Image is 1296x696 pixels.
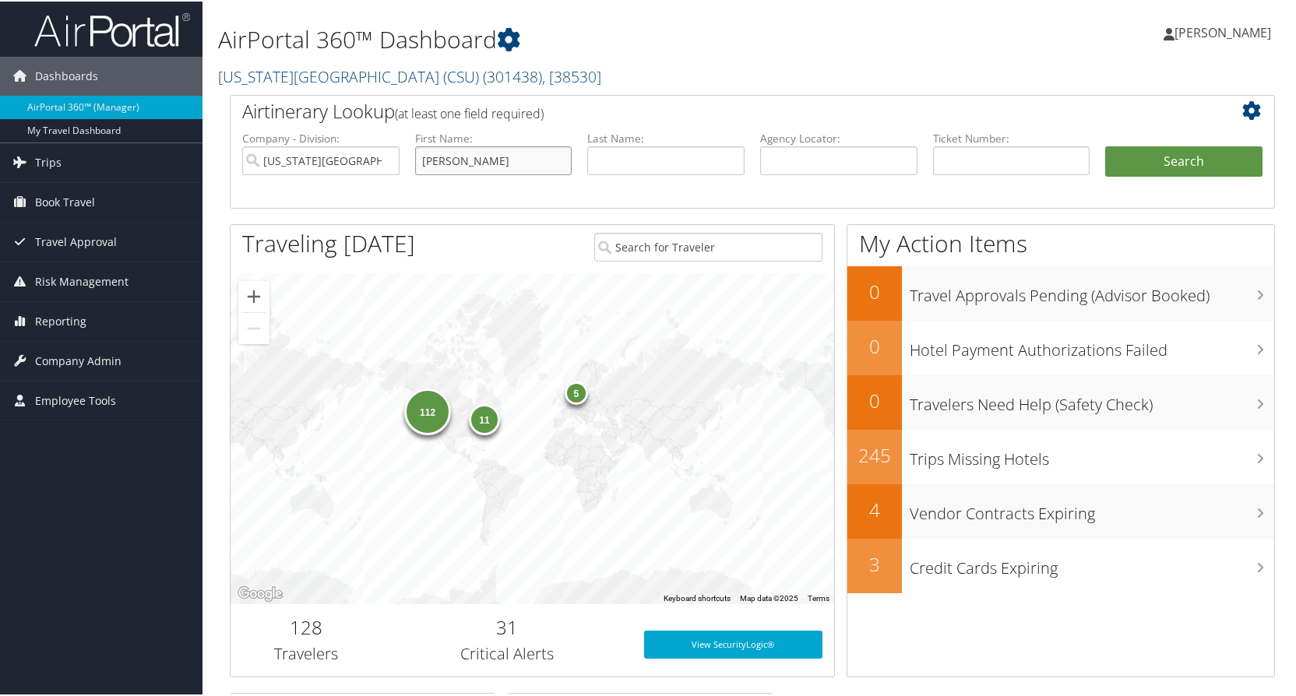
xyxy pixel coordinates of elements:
[847,226,1274,258] h1: My Action Items
[933,129,1090,145] label: Ticket Number:
[469,402,500,434] div: 11
[242,642,370,663] h3: Travelers
[1174,23,1271,40] span: [PERSON_NAME]
[847,483,1274,537] a: 4Vendor Contracts Expiring
[847,277,902,304] h2: 0
[415,129,572,145] label: First Name:
[238,279,269,311] button: Zoom in
[35,55,98,94] span: Dashboards
[587,129,745,145] label: Last Name:
[234,582,286,603] img: Google
[594,231,822,260] input: Search for Traveler
[35,340,121,379] span: Company Admin
[910,548,1274,578] h3: Credit Cards Expiring
[1105,145,1263,176] button: Search
[218,65,601,86] a: [US_STATE][GEOGRAPHIC_DATA] (CSU)
[234,582,286,603] a: Open this area in Google Maps (opens a new window)
[910,439,1274,469] h3: Trips Missing Hotels
[847,319,1274,374] a: 0Hotel Payment Authorizations Failed
[242,226,415,258] h1: Traveling [DATE]
[565,380,588,403] div: 5
[35,181,95,220] span: Book Travel
[740,592,798,601] span: Map data ©2025
[393,613,622,639] h2: 31
[644,629,822,657] a: View SecurityLogic®
[847,332,902,358] h2: 0
[910,385,1274,414] h3: Travelers Need Help (Safety Check)
[910,494,1274,523] h3: Vendor Contracts Expiring
[35,142,62,181] span: Trips
[847,386,902,413] h2: 0
[404,387,451,434] div: 112
[847,550,902,576] h2: 3
[847,428,1274,483] a: 245Trips Missing Hotels
[910,330,1274,360] h3: Hotel Payment Authorizations Failed
[35,380,116,419] span: Employee Tools
[393,642,622,663] h3: Critical Alerts
[542,65,601,86] span: , [ 38530 ]
[847,495,902,522] h2: 4
[242,129,400,145] label: Company - Division:
[847,374,1274,428] a: 0Travelers Need Help (Safety Check)
[483,65,542,86] span: ( 301438 )
[242,613,370,639] h2: 128
[808,592,829,601] a: Terms (opens in new tab)
[242,97,1175,123] h2: Airtinerary Lookup
[35,261,129,300] span: Risk Management
[847,265,1274,319] a: 0Travel Approvals Pending (Advisor Booked)
[395,104,544,121] span: (at least one field required)
[1164,8,1287,54] a: [PERSON_NAME]
[664,592,731,603] button: Keyboard shortcuts
[238,311,269,343] button: Zoom out
[847,441,902,467] h2: 245
[760,129,917,145] label: Agency Locator:
[847,537,1274,592] a: 3Credit Cards Expiring
[34,10,190,47] img: airportal-logo.png
[35,301,86,339] span: Reporting
[218,22,931,54] h1: AirPortal 360™ Dashboard
[910,276,1274,305] h3: Travel Approvals Pending (Advisor Booked)
[35,221,117,260] span: Travel Approval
